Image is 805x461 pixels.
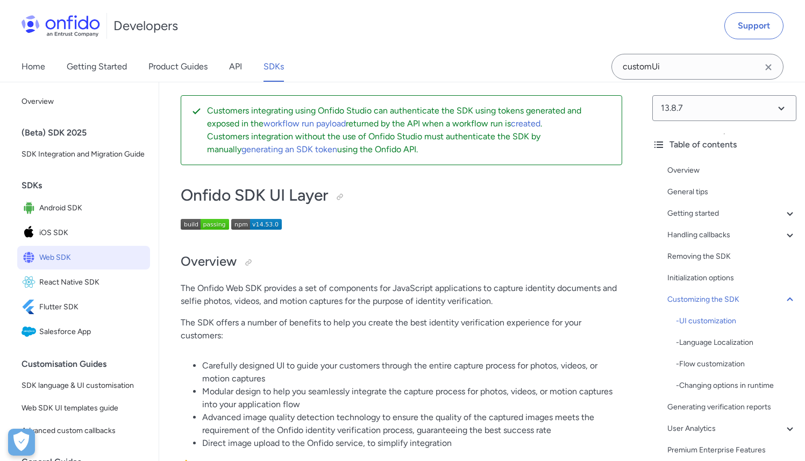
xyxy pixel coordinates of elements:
a: Overview [667,164,796,177]
li: Carefully designed UI to guide your customers through the entire capture process for photos, vide... [202,359,622,385]
a: General tips [667,186,796,198]
a: SDK language & UI customisation [17,375,150,396]
span: Android SDK [39,201,146,216]
div: Customisation Guides [22,353,154,375]
a: Getting started [667,207,796,220]
img: IconAndroid SDK [22,201,39,216]
span: React Native SDK [39,275,146,290]
p: Customers integrating using Onfido Studio can authenticate the SDK using tokens generated and exp... [207,104,613,130]
a: Advanced custom callbacks [17,420,150,442]
a: Product Guides [148,52,208,82]
span: SDK language & UI customisation [22,379,146,392]
li: Direct image upload to the Onfido service, to simplify integration [202,437,622,450]
a: -Language Localization [676,336,796,349]
h1: Onfido SDK UI Layer [181,185,622,206]
span: Web SDK [39,250,146,265]
a: Generating verification reports [667,401,796,414]
a: Home [22,52,45,82]
img: IconiOS SDK [22,225,39,240]
span: SDK Integration and Migration Guide [22,148,146,161]
a: SDK Integration and Migration Guide [17,144,150,165]
div: Table of contents [652,138,796,151]
div: SDKs [22,175,154,196]
div: (Beta) SDK 2025 [22,122,154,144]
a: -Flow customization [676,358,796,371]
div: - UI customization [676,315,796,328]
a: IconWeb SDKWeb SDK [17,246,150,269]
p: The Onfido Web SDK provides a set of components for JavaScript applications to capture identity d... [181,282,622,308]
li: Advanced image quality detection technology to ensure the quality of the captured images meets th... [202,411,622,437]
a: IconSalesforce AppSalesforce App [17,320,150,344]
div: - Language Localization [676,336,796,349]
a: workflow run payload [263,118,346,129]
a: SDKs [263,52,284,82]
h2: Overview [181,253,622,271]
a: Premium Enterprise Features [667,444,796,457]
a: -UI customization [676,315,796,328]
li: Modular design to help you seamlessly integrate the capture process for photos, videos, or motion... [202,385,622,411]
a: API [229,52,242,82]
a: Support [724,12,783,39]
a: Removing the SDK [667,250,796,263]
a: Overview [17,91,150,112]
a: created [511,118,540,129]
svg: Clear search field button [762,61,775,74]
img: IconReact Native SDK [22,275,39,290]
img: npm version [231,219,282,230]
img: IconFlutter SDK [22,300,39,315]
img: IconWeb SDK [22,250,39,265]
a: IconFlutter SDKFlutter SDK [17,295,150,319]
img: IconSalesforce App [22,324,39,339]
span: Overview [22,95,146,108]
a: Customizing the SDK [667,293,796,306]
p: Customers integration without the use of Onfido Studio must authenticate the SDK by manually usin... [207,130,613,156]
a: generating an SDK token [241,144,337,154]
img: Build Status [181,219,229,230]
span: Salesforce App [39,324,146,339]
div: Cookie Preferences [8,429,35,456]
p: The SDK offers a number of benefits to help you create the best identity verification experience ... [181,316,622,342]
a: Getting Started [67,52,127,82]
a: IconiOS SDKiOS SDK [17,221,150,245]
h1: Developers [113,17,178,34]
span: Web SDK UI templates guide [22,402,146,415]
a: Handling callbacks [667,229,796,242]
span: iOS SDK [39,225,146,240]
span: Flutter SDK [39,300,146,315]
a: User Analytics [667,422,796,435]
button: Open Preferences [8,429,35,456]
a: IconReact Native SDKReact Native SDK [17,271,150,294]
a: Web SDK UI templates guide [17,398,150,419]
a: Initialization options [667,272,796,285]
a: IconAndroid SDKAndroid SDK [17,196,150,220]
img: Onfido Logo [22,15,100,37]
div: - Changing options in runtime [676,379,796,392]
span: Advanced custom callbacks [22,424,146,437]
input: Onfido search input field [611,54,783,80]
div: - Flow customization [676,358,796,371]
a: -Changing options in runtime [676,379,796,392]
